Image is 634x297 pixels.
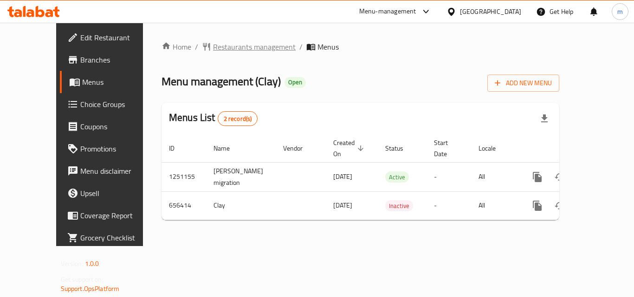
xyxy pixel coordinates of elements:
td: All [471,191,519,220]
span: Coupons [80,121,155,132]
a: Support.OpsPlatform [61,283,120,295]
span: Promotions [80,143,155,154]
span: Restaurants management [213,41,296,52]
span: [DATE] [333,171,352,183]
td: 656414 [162,191,206,220]
a: Edit Restaurant [60,26,162,49]
a: Promotions [60,138,162,160]
div: Total records count [218,111,258,126]
td: 1251155 [162,162,206,191]
span: Branches [80,54,155,65]
span: Active [385,172,409,183]
td: All [471,162,519,191]
span: Locale [479,143,508,154]
a: Coupons [60,115,162,138]
li: / [195,41,198,52]
span: Menus [82,76,155,88]
button: more [526,166,549,188]
span: Start Date [434,137,460,159]
td: - [427,162,471,191]
button: more [526,195,549,217]
span: Edit Restaurant [80,32,155,43]
span: Inactive [385,201,413,211]
span: Status [385,143,415,154]
span: ID [169,143,187,154]
a: Restaurants management [202,41,296,52]
a: Menu disclaimer [60,160,162,182]
span: Vendor [283,143,315,154]
button: Change Status [549,166,571,188]
h2: Menus List [169,111,258,126]
a: Branches [60,49,162,71]
span: [DATE] [333,199,352,211]
span: Menu management ( Clay ) [162,71,281,92]
span: Coverage Report [80,210,155,221]
td: - [427,191,471,220]
span: Created On [333,137,367,159]
div: Export file [533,107,556,130]
div: Menu-management [359,6,416,17]
div: Inactive [385,200,413,211]
a: Upsell [60,182,162,204]
a: Choice Groups [60,93,162,115]
span: Menu disclaimer [80,165,155,177]
span: Name [213,143,242,154]
td: Clay [206,191,276,220]
span: Choice Groups [80,99,155,110]
span: Get support on: [61,273,104,285]
a: Home [162,41,191,52]
div: [GEOGRAPHIC_DATA] [460,6,521,17]
span: Grocery Checklist [80,232,155,243]
a: Menus [60,71,162,93]
span: 1.0.0 [85,258,99,270]
span: Menus [317,41,339,52]
table: enhanced table [162,134,623,220]
span: Version: [61,258,84,270]
th: Actions [519,134,623,163]
span: m [617,6,623,17]
button: Change Status [549,195,571,217]
li: / [299,41,303,52]
span: Open [285,78,306,86]
a: Coverage Report [60,204,162,227]
button: Add New Menu [487,75,559,92]
span: Add New Menu [495,77,552,89]
nav: breadcrumb [162,41,559,52]
a: Grocery Checklist [60,227,162,249]
span: 2 record(s) [218,114,258,123]
span: Upsell [80,188,155,199]
td: [PERSON_NAME] migration [206,162,276,191]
